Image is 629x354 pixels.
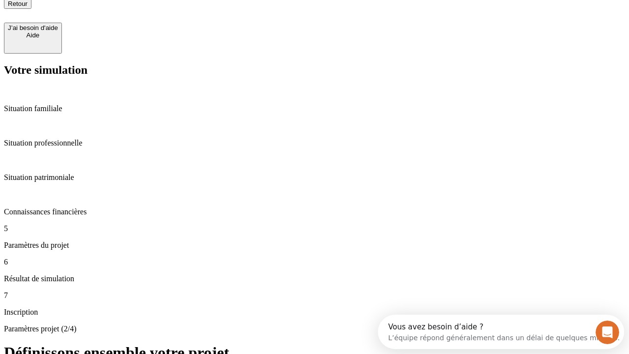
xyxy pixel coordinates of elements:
p: Situation professionnelle [4,139,625,147]
p: Connaissances financières [4,207,625,216]
div: L’équipe répond généralement dans un délai de quelques minutes. [10,16,242,27]
div: Ouvrir le Messenger Intercom [4,4,271,31]
p: Situation familiale [4,104,625,113]
p: Inscription [4,308,625,317]
p: Paramètres projet (2/4) [4,324,625,333]
p: 5 [4,224,625,233]
iframe: Intercom live chat [596,321,619,344]
p: Paramètres du projet [4,241,625,250]
h2: Votre simulation [4,63,625,77]
div: J’ai besoin d'aide [8,24,58,31]
button: J’ai besoin d'aideAide [4,23,62,54]
p: Résultat de simulation [4,274,625,283]
iframe: Intercom live chat discovery launcher [378,315,624,349]
p: 6 [4,258,625,266]
p: 7 [4,291,625,300]
div: Aide [8,31,58,39]
div: Vous avez besoin d’aide ? [10,8,242,16]
p: Situation patrimoniale [4,173,625,182]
